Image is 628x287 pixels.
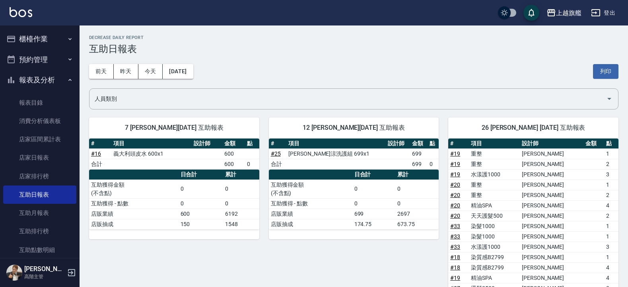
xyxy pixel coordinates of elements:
[604,242,618,252] td: 3
[469,200,519,211] td: 精油SPA
[223,180,259,198] td: 0
[520,273,583,283] td: [PERSON_NAME]
[520,242,583,252] td: [PERSON_NAME]
[543,5,585,21] button: 上越旗艦
[520,200,583,211] td: [PERSON_NAME]
[278,124,430,132] span: 12 [PERSON_NAME][DATE] 互助報表
[89,43,618,55] h3: 互助日報表
[520,221,583,231] td: [PERSON_NAME]
[352,170,396,180] th: 日合計
[604,262,618,273] td: 4
[583,139,604,149] th: 金額
[3,112,76,130] a: 消費分析儀表板
[450,264,460,271] a: #18
[604,190,618,200] td: 2
[179,180,223,198] td: 0
[604,180,618,190] td: 1
[89,180,179,198] td: 互助獲得金額 (不含點)
[111,148,192,159] td: 義大利頭皮水 600x1
[603,92,616,105] button: Open
[604,211,618,221] td: 2
[3,29,76,49] button: 櫃檯作業
[410,139,428,149] th: 金額
[245,139,259,149] th: 點
[604,221,618,231] td: 1
[395,198,439,209] td: 0
[269,170,439,230] table: a dense table
[3,130,76,148] a: 店家區間累計表
[89,64,114,79] button: 前天
[604,159,618,169] td: 2
[179,209,223,219] td: 600
[269,139,439,170] table: a dense table
[352,219,396,229] td: 174.75
[3,94,76,112] a: 報表目錄
[395,219,439,229] td: 673.75
[3,204,76,222] a: 互助月報表
[520,190,583,200] td: [PERSON_NAME]
[386,139,410,149] th: 設計師
[450,182,460,188] a: #20
[222,159,245,169] td: 600
[469,139,519,149] th: 項目
[269,139,286,149] th: #
[428,159,439,169] td: 0
[223,198,259,209] td: 0
[469,180,519,190] td: 重整
[520,252,583,262] td: [PERSON_NAME]
[352,180,396,198] td: 0
[428,139,439,149] th: 點
[89,159,111,169] td: 合計
[469,221,519,231] td: 染髮1000
[89,35,618,40] h2: Decrease Daily Report
[469,242,519,252] td: 水漾護1000
[269,219,352,229] td: 店販抽成
[89,198,179,209] td: 互助獲得 - 點數
[469,231,519,242] td: 染髮1000
[3,70,76,90] button: 報表及分析
[450,150,460,157] a: #19
[222,148,245,159] td: 600
[395,180,439,198] td: 0
[469,159,519,169] td: 重整
[3,167,76,185] a: 店家排行榜
[523,5,539,21] button: save
[89,139,259,170] table: a dense table
[450,202,460,209] a: #20
[450,223,460,229] a: #33
[395,209,439,219] td: 2697
[223,209,259,219] td: 6192
[520,159,583,169] td: [PERSON_NAME]
[24,273,65,280] p: 高階主管
[450,244,460,250] a: #33
[179,198,223,209] td: 0
[3,222,76,240] a: 互助排行榜
[269,159,286,169] td: 合計
[604,231,618,242] td: 1
[469,169,519,180] td: 水漾護1000
[520,180,583,190] td: [PERSON_NAME]
[269,198,352,209] td: 互助獲得 - 點數
[450,213,460,219] a: #20
[3,49,76,70] button: 預約管理
[450,275,460,281] a: #19
[114,64,138,79] button: 昨天
[469,148,519,159] td: 重整
[450,192,460,198] a: #20
[450,171,460,178] a: #19
[222,139,245,149] th: 金額
[448,139,469,149] th: #
[24,265,65,273] h5: [PERSON_NAME]
[3,185,76,204] a: 互助日報表
[520,148,583,159] td: [PERSON_NAME]
[469,190,519,200] td: 重整
[469,252,519,262] td: 染質感B2799
[179,170,223,180] th: 日合計
[89,219,179,229] td: 店販抽成
[286,139,386,149] th: 項目
[6,265,22,281] img: Person
[410,148,428,159] td: 699
[593,64,618,79] button: 列印
[271,150,281,157] a: #25
[269,180,352,198] td: 互助獲得金額 (不含點)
